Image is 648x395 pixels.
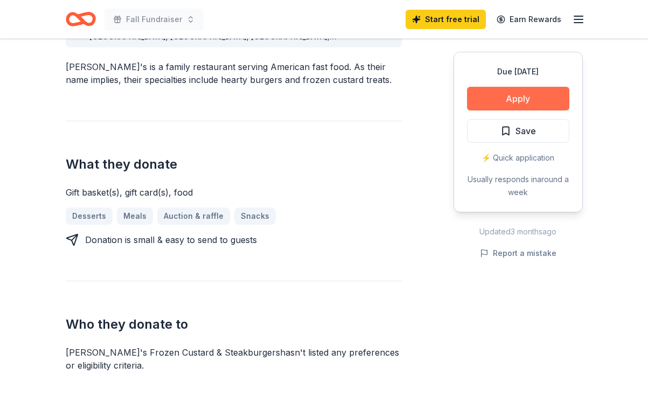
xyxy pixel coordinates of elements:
a: Earn Rewards [490,10,568,29]
a: Snacks [234,207,276,225]
a: Meals [117,207,153,225]
a: Home [66,6,96,32]
span: Save [515,124,536,138]
a: Desserts [66,207,113,225]
div: Updated 3 months ago [454,225,583,238]
button: Fall Fundraiser [104,9,204,30]
button: Report a mistake [480,247,556,260]
div: Due [DATE] [467,65,569,78]
div: Gift basket(s), gift card(s), food [66,186,402,199]
div: [PERSON_NAME]'s Frozen Custard & Steakburgers hasn ' t listed any preferences or eligibility crit... [66,346,402,372]
a: Auction & raffle [157,207,230,225]
h2: Who they donate to [66,316,402,333]
div: Usually responds in around a week [467,173,569,199]
button: Save [467,119,569,143]
div: [PERSON_NAME]'s is a family restaurant serving American fast food. As their name implies, their s... [66,60,402,86]
div: ⚡️ Quick application [467,151,569,164]
h2: What they donate [66,156,402,173]
span: Fall Fundraiser [126,13,182,26]
a: Start free trial [406,10,486,29]
button: Apply [467,87,569,110]
div: Donation is small & easy to send to guests [85,233,257,246]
